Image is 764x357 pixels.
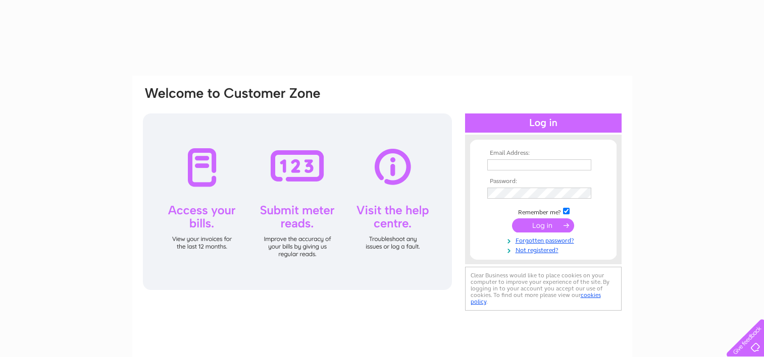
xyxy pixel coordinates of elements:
[487,235,602,245] a: Forgotten password?
[485,150,602,157] th: Email Address:
[485,206,602,216] td: Remember me?
[465,267,622,311] div: Clear Business would like to place cookies on your computer to improve your experience of the sit...
[471,291,601,305] a: cookies policy
[512,218,574,232] input: Submit
[487,245,602,254] a: Not registered?
[485,178,602,185] th: Password:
